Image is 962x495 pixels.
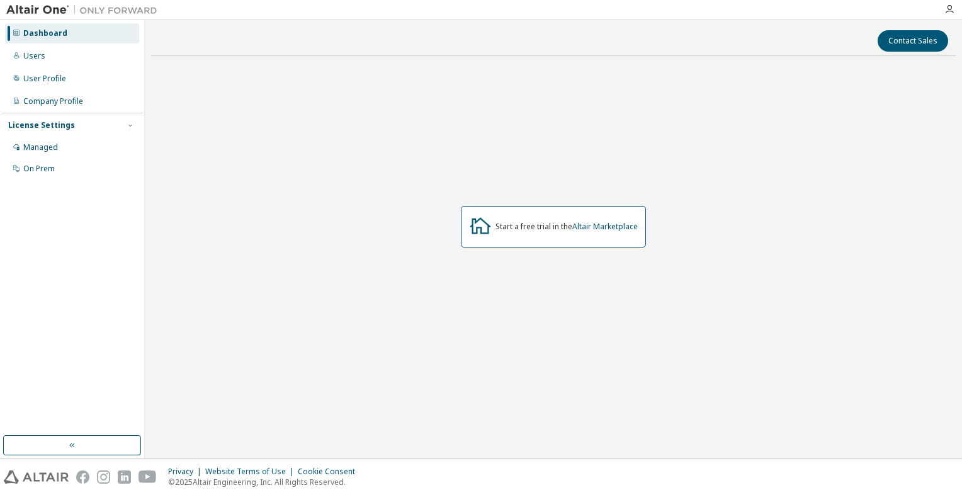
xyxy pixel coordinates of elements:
img: altair_logo.svg [4,470,69,484]
div: Privacy [168,467,205,477]
img: youtube.svg [139,470,157,484]
div: User Profile [23,74,66,84]
div: Dashboard [23,28,67,38]
button: Contact Sales [878,30,948,52]
div: On Prem [23,164,55,174]
div: Company Profile [23,96,83,106]
img: instagram.svg [97,470,110,484]
img: facebook.svg [76,470,89,484]
p: © 2025 Altair Engineering, Inc. All Rights Reserved. [168,477,363,487]
img: linkedin.svg [118,470,131,484]
a: Altair Marketplace [572,221,638,232]
div: Website Terms of Use [205,467,298,477]
div: Start a free trial in the [495,222,638,232]
div: License Settings [8,120,75,130]
div: Managed [23,142,58,152]
div: Cookie Consent [298,467,363,477]
div: Users [23,51,45,61]
img: Altair One [6,4,164,16]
